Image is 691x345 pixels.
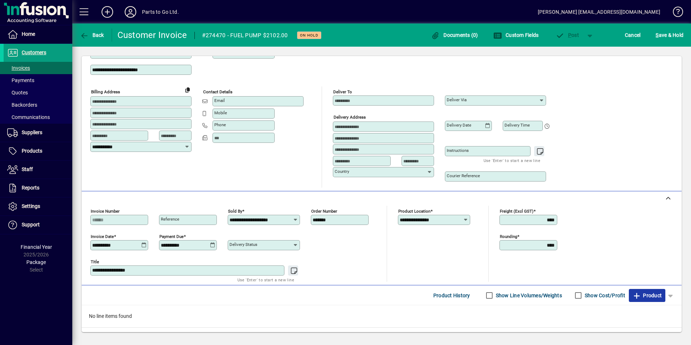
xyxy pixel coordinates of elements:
button: Profile [119,5,142,18]
mat-label: Title [91,259,99,264]
div: Customer Invoice [117,29,187,41]
span: Products [22,148,42,154]
div: No line items found [82,305,682,327]
mat-label: Delivery time [505,123,530,128]
a: Knowledge Base [668,1,682,25]
button: Back [78,29,106,42]
a: Support [4,216,72,234]
span: Quotes [7,90,28,95]
mat-label: Reference [161,217,179,222]
mat-label: Payment due [159,234,184,239]
a: Communications [4,111,72,123]
a: Suppliers [4,124,72,142]
mat-label: Invoice number [91,209,120,214]
span: ost [555,32,579,38]
button: Product History [430,289,473,302]
button: Product [629,289,665,302]
span: Settings [22,203,40,209]
a: Backorders [4,99,72,111]
button: Custom Fields [492,29,541,42]
mat-label: Delivery status [229,242,257,247]
span: Communications [7,114,50,120]
mat-label: Mobile [214,110,227,115]
a: Quotes [4,86,72,99]
div: #274470 - FUEL PUMP $2102.00 [202,30,288,41]
mat-label: Freight (excl GST) [500,209,533,214]
div: [PERSON_NAME] [EMAIL_ADDRESS][DOMAIN_NAME] [538,6,660,18]
span: Package [26,259,46,265]
button: Documents (0) [429,29,480,42]
mat-label: Invoice date [91,234,114,239]
span: Backorders [7,102,37,108]
a: Payments [4,74,72,86]
mat-label: Deliver To [333,89,352,94]
a: Products [4,142,72,160]
button: Post [552,29,583,42]
label: Show Line Volumes/Weights [494,292,562,299]
span: Home [22,31,35,37]
div: Parts to Go Ltd. [142,6,179,18]
label: Show Cost/Profit [583,292,625,299]
span: S [656,32,658,38]
mat-label: Courier Reference [447,173,480,178]
mat-label: Instructions [447,148,469,153]
span: Suppliers [22,129,42,135]
mat-label: Country [335,169,349,174]
button: Copy to Delivery address [182,84,193,95]
span: Payments [7,77,34,83]
mat-label: Rounding [500,234,517,239]
span: Product [632,290,662,301]
span: P [568,32,571,38]
button: Add [96,5,119,18]
span: Back [80,32,104,38]
span: Documents (0) [431,32,478,38]
mat-label: Deliver via [447,97,467,102]
mat-label: Sold by [228,209,242,214]
a: Settings [4,197,72,216]
a: Invoices [4,62,72,74]
a: Staff [4,161,72,179]
mat-label: Phone [214,122,226,127]
span: Support [22,222,40,227]
span: Cancel [625,29,641,41]
span: Invoices [7,65,30,71]
span: Custom Fields [493,32,539,38]
span: Reports [22,185,39,191]
span: Customers [22,50,46,55]
span: Staff [22,166,33,172]
mat-label: Product location [398,209,430,214]
mat-label: Email [214,98,225,103]
a: Reports [4,179,72,197]
mat-label: Order number [311,209,337,214]
mat-hint: Use 'Enter' to start a new line [237,276,294,284]
span: ave & Hold [656,29,683,41]
mat-hint: Use 'Enter' to start a new line [484,156,540,165]
button: Cancel [623,29,643,42]
a: Home [4,25,72,43]
app-page-header-button: Back [72,29,112,42]
span: On hold [300,33,318,38]
span: Product History [433,290,470,301]
span: Financial Year [21,244,52,250]
mat-label: Delivery date [447,123,471,128]
button: Save & Hold [654,29,685,42]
